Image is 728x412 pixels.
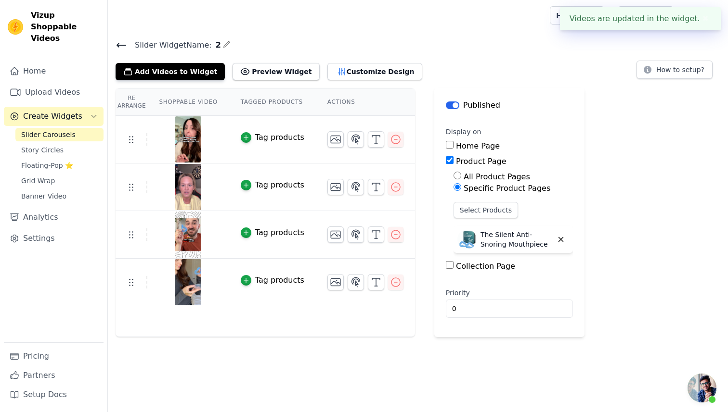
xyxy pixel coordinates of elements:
[175,164,202,210] img: vizup-images-d20e.png
[23,111,82,122] span: Create Widgets
[446,288,573,298] label: Priority
[223,38,231,51] div: Edit Name
[241,227,304,238] button: Tag products
[255,132,304,143] div: Tag products
[464,184,550,193] label: Specific Product Pages
[700,13,711,25] button: Close
[255,179,304,191] div: Tag products
[681,7,720,24] button: V Velix
[327,131,344,148] button: Change Thumbnail
[31,10,100,44] span: Vizup Shoppable Videos
[21,130,76,139] span: Slider Carousels
[255,227,304,238] div: Tag products
[233,63,319,80] button: Preview Widget
[21,191,66,201] span: Banner Video
[147,88,229,116] th: Shoppable Video
[4,208,104,227] a: Analytics
[553,231,569,248] button: Delete widget
[550,6,604,25] a: Help Setup
[481,230,553,249] p: The Silent Anti-Snoring Mouthpiece
[327,274,344,290] button: Change Thumbnail
[446,127,481,137] legend: Display on
[454,202,518,218] button: Select Products
[618,6,673,25] a: Book Demo
[175,212,202,258] img: vizup-images-2307.png
[457,230,477,249] img: The Silent Anti-Snoring Mouthpiece
[4,107,104,126] button: Create Widgets
[15,143,104,157] a: Story Circles
[8,19,23,35] img: Vizup
[4,229,104,248] a: Settings
[255,275,304,286] div: Tag products
[21,145,64,155] span: Story Circles
[316,88,415,116] th: Actions
[175,259,202,305] img: vizup-images-c508.png
[456,262,515,271] label: Collection Page
[327,179,344,195] button: Change Thumbnail
[560,7,721,30] div: Videos are updated in the widget.
[15,174,104,187] a: Grid Wrap
[327,63,422,80] button: Customize Design
[4,62,104,81] a: Home
[116,63,225,80] button: Add Videos to Widget
[688,374,716,402] a: Open chat
[637,67,713,76] a: How to setup?
[327,226,344,243] button: Change Thumbnail
[4,366,104,385] a: Partners
[456,157,507,166] label: Product Page
[229,88,316,116] th: Tagged Products
[127,39,212,51] span: Slider Widget Name:
[4,83,104,102] a: Upload Videos
[175,116,202,162] img: tn-380810352fa842b9a7c431e75fcd6e21.png
[463,100,500,111] p: Published
[697,7,720,24] p: Velix
[4,347,104,366] a: Pricing
[637,61,713,79] button: How to setup?
[21,176,55,186] span: Grid Wrap
[116,88,147,116] th: Re Arrange
[464,172,530,181] label: All Product Pages
[15,189,104,203] a: Banner Video
[15,128,104,141] a: Slider Carousels
[15,159,104,172] a: Floating-Pop ⭐
[456,141,500,150] label: Home Page
[4,385,104,404] a: Setup Docs
[21,161,73,170] span: Floating-Pop ⭐
[241,275,304,286] button: Tag products
[241,179,304,191] button: Tag products
[241,132,304,143] button: Tag products
[212,39,221,51] span: 2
